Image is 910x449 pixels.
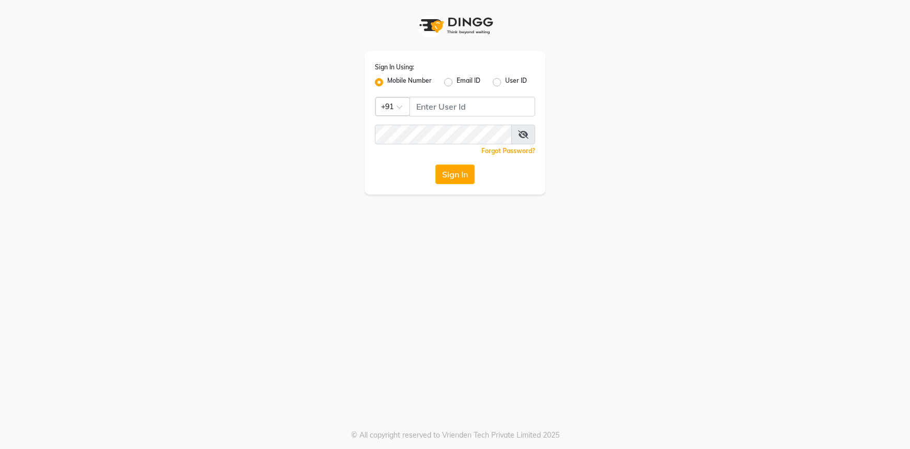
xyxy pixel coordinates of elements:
[481,147,535,155] a: Forgot Password?
[387,76,432,88] label: Mobile Number
[375,125,512,144] input: Username
[435,164,475,184] button: Sign In
[457,76,480,88] label: Email ID
[414,10,496,41] img: logo1.svg
[410,97,535,116] input: Username
[505,76,527,88] label: User ID
[375,63,414,72] label: Sign In Using:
